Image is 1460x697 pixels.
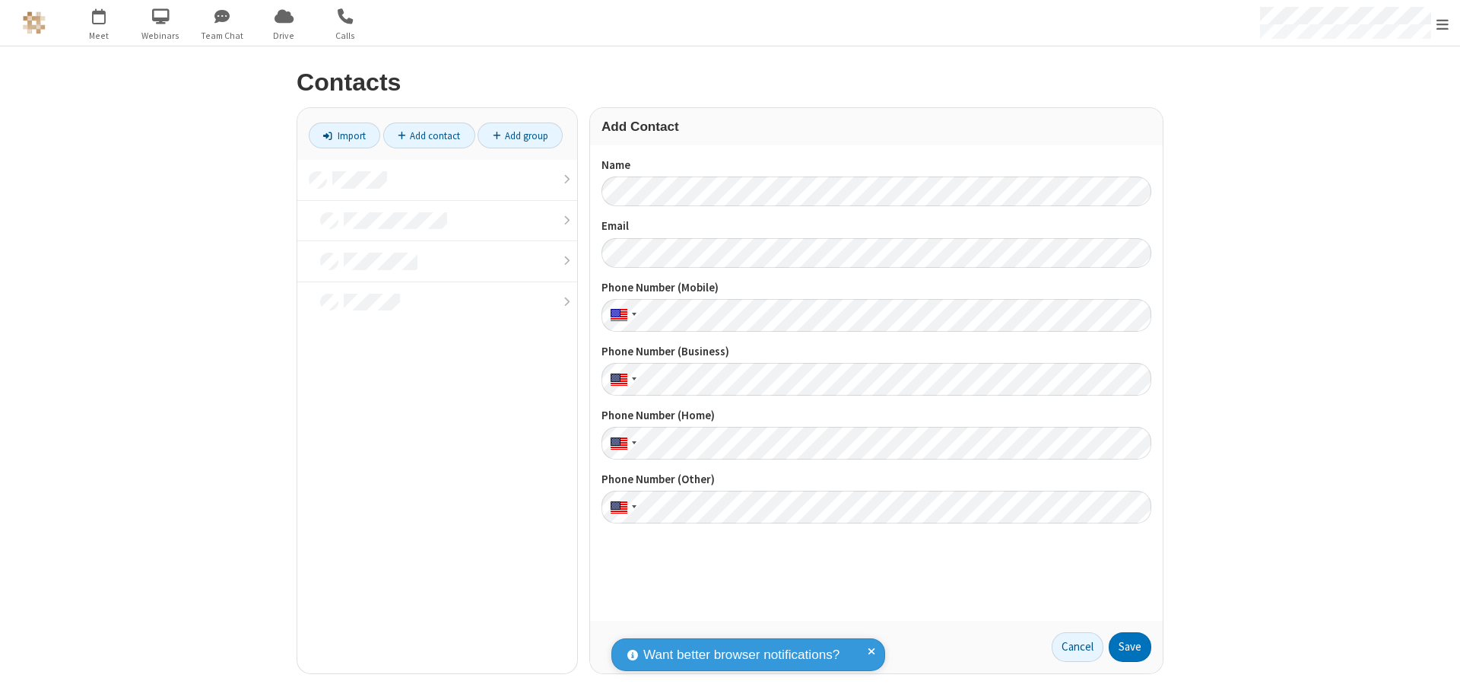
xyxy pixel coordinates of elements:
div: United States: + 1 [601,427,641,460]
label: Phone Number (Business) [601,343,1151,361]
a: Add contact [383,123,475,148]
div: United States: + 1 [601,363,641,396]
div: United States: + 1 [601,491,641,524]
label: Phone Number (Home) [601,407,1151,425]
a: Cancel [1052,632,1103,663]
span: Drive [255,29,313,43]
span: Calls [317,29,374,43]
span: Meet [71,29,128,43]
button: Save [1109,632,1151,663]
label: Name [601,157,1151,174]
h2: Contacts [297,69,1163,96]
label: Phone Number (Other) [601,471,1151,489]
span: Want better browser notifications? [643,645,839,665]
label: Phone Number (Mobile) [601,279,1151,297]
h3: Add Contact [601,119,1151,134]
img: QA Selenium DO NOT DELETE OR CHANGE [23,11,46,34]
label: Email [601,218,1151,235]
a: Import [309,123,380,148]
span: Webinars [132,29,189,43]
span: Team Chat [194,29,251,43]
div: United States: + 1 [601,299,641,332]
a: Add group [478,123,563,148]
